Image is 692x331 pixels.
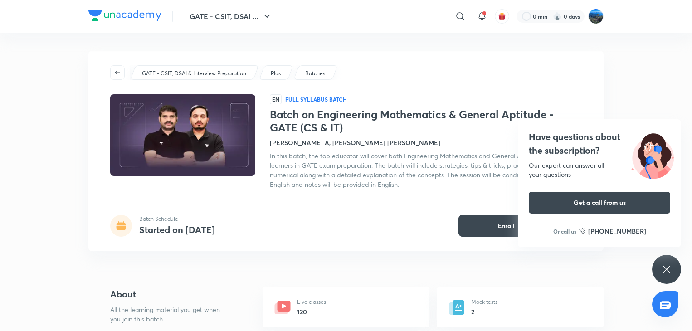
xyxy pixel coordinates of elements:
button: avatar [495,9,509,24]
img: Karthik Koduri [588,9,604,24]
h1: Batch on Engineering Mathematics & General Aptitude - GATE (CS & IT) [270,108,582,134]
h4: [PERSON_NAME] A, [PERSON_NAME] [PERSON_NAME] [270,138,440,147]
button: Enroll [458,215,554,237]
img: Company Logo [88,10,161,21]
h6: [PHONE_NUMBER] [588,226,646,236]
p: GATE - CSIT, DSAI & Interview Preparation [142,69,246,78]
p: All the learning material you get when you join this batch [110,305,227,324]
p: Or call us [553,227,576,235]
img: ttu_illustration_new.svg [624,130,681,179]
span: In this batch, the top educator will cover both Engineering Mathematics and General Aptitude whic... [270,151,575,189]
span: EN [270,94,282,104]
a: [PHONE_NUMBER] [579,226,646,236]
img: Thumbnail [109,93,257,177]
p: Batches [305,69,325,78]
h4: Started on [DATE] [139,224,215,236]
h4: Have questions about the subscription? [529,130,670,157]
p: Full Syllabus Batch [285,96,347,103]
h4: About [110,287,234,301]
a: Batches [304,69,327,78]
p: Mock tests [471,298,497,306]
button: GATE - CSIT, DSAI ... [184,7,278,25]
div: Our expert can answer all your questions [529,161,670,179]
h6: 120 [297,307,326,316]
p: Plus [271,69,281,78]
a: GATE - CSIT, DSAI & Interview Preparation [141,69,248,78]
span: Enroll [498,221,515,230]
a: Plus [269,69,283,78]
h6: 2 [471,307,497,316]
p: Batch Schedule [139,215,215,223]
a: Company Logo [88,10,161,23]
img: streak [553,12,562,21]
button: Get a call from us [529,192,670,214]
img: avatar [498,12,506,20]
p: Live classes [297,298,326,306]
